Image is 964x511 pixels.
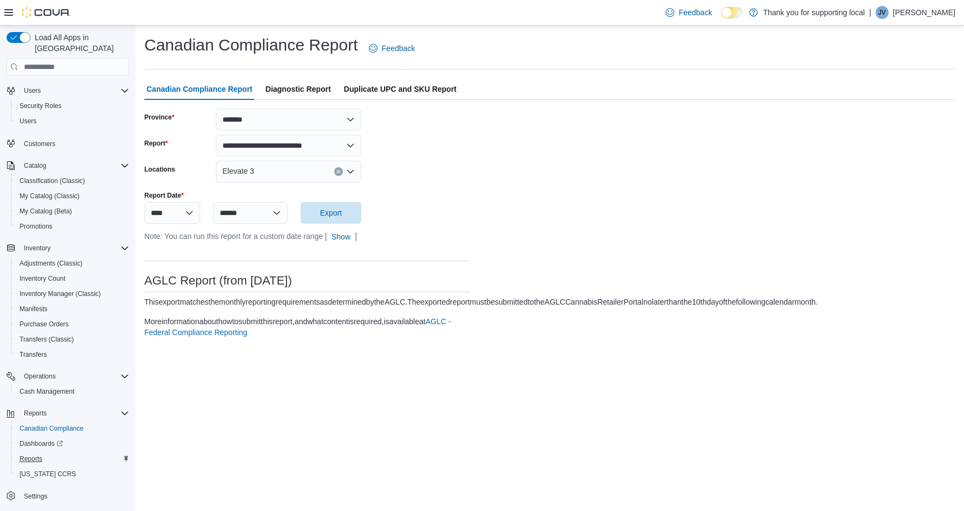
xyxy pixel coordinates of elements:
[15,99,129,112] span: Security Roles
[20,274,66,283] span: Inventory Count
[144,316,470,338] div: More information about how to submit this report, and what content is required, is available at
[661,2,716,23] a: Feedback
[878,6,886,19] span: JV
[15,190,129,203] span: My Catalog (Classic)
[15,205,76,218] a: My Catalog (Beta)
[11,271,133,286] button: Inventory Count
[2,135,133,151] button: Customers
[20,289,101,298] span: Inventory Manager (Classic)
[11,301,133,317] button: Manifests
[20,222,53,231] span: Promotions
[2,369,133,384] button: Operations
[20,490,52,503] a: Settings
[20,84,129,97] span: Users
[11,98,133,113] button: Security Roles
[15,385,79,398] a: Cash Management
[20,407,51,420] button: Reports
[24,492,47,501] span: Settings
[15,257,129,270] span: Adjustments (Classic)
[20,192,80,200] span: My Catalog (Classic)
[144,274,470,287] h3: AGLC Report (from [DATE])
[20,424,84,433] span: Canadian Compliance
[2,158,133,173] button: Catalog
[15,115,129,128] span: Users
[20,137,60,150] a: Customers
[30,32,129,54] span: Load All Apps in [GEOGRAPHIC_DATA]
[15,220,57,233] a: Promotions
[24,372,56,381] span: Operations
[24,244,50,253] span: Inventory
[20,242,129,255] span: Inventory
[334,167,343,176] button: Clear input
[20,136,129,150] span: Customers
[11,113,133,129] button: Users
[144,139,168,148] label: Report
[20,370,60,383] button: Operations
[20,489,129,503] span: Settings
[15,437,67,450] a: Dashboards
[11,332,133,347] button: Transfers (Classic)
[20,470,76,478] span: [US_STATE] CCRS
[11,173,133,188] button: Classification (Classic)
[20,102,61,110] span: Security Roles
[20,207,72,216] span: My Catalog (Beta)
[22,7,71,18] img: Cova
[869,6,871,19] p: |
[15,385,129,398] span: Cash Management
[763,6,865,19] p: Thank you for supporting local
[144,296,818,307] div: This export matches the monthly reporting requirements as determined by the AGLC. The exported re...
[15,287,105,300] a: Inventory Manager (Classic)
[11,219,133,234] button: Promotions
[144,226,361,248] div: Note: You can run this report for a custom date range [ ]
[331,231,350,242] span: Show
[15,302,129,316] span: Manifests
[320,207,342,218] span: Export
[346,167,355,176] button: Open list of options
[24,161,46,170] span: Catalog
[20,117,36,125] span: Users
[15,333,129,346] span: Transfers (Classic)
[721,7,744,18] input: Dark Mode
[265,78,331,100] span: Diagnostic Report
[222,165,254,178] span: Elevate 3
[2,406,133,421] button: Reports
[2,488,133,504] button: Settings
[15,272,70,285] a: Inventory Count
[20,350,47,359] span: Transfers
[11,421,133,436] button: Canadian Compliance
[15,333,78,346] a: Transfers (Classic)
[20,439,63,448] span: Dashboards
[15,174,90,187] a: Classification (Classic)
[11,204,133,219] button: My Catalog (Beta)
[15,302,52,316] a: Manifests
[15,468,80,481] a: [US_STATE] CCRS
[15,272,129,285] span: Inventory Count
[15,437,129,450] span: Dashboards
[15,452,47,465] a: Reports
[721,18,722,19] span: Dark Mode
[20,455,42,463] span: Reports
[20,320,69,329] span: Purchase Orders
[11,451,133,466] button: Reports
[20,407,129,420] span: Reports
[15,422,129,435] span: Canadian Compliance
[11,286,133,301] button: Inventory Manager (Classic)
[20,305,47,313] span: Manifests
[15,318,73,331] a: Purchase Orders
[15,257,87,270] a: Adjustments (Classic)
[11,347,133,362] button: Transfers
[15,99,66,112] a: Security Roles
[2,241,133,256] button: Inventory
[2,83,133,98] button: Users
[24,140,55,148] span: Customers
[365,37,419,59] a: Feedback
[20,176,85,185] span: Classification (Classic)
[15,348,51,361] a: Transfers
[15,190,84,203] a: My Catalog (Classic)
[893,6,955,19] p: [PERSON_NAME]
[15,452,129,465] span: Reports
[20,335,74,344] span: Transfers (Classic)
[20,159,129,172] span: Catalog
[11,188,133,204] button: My Catalog (Classic)
[20,159,50,172] button: Catalog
